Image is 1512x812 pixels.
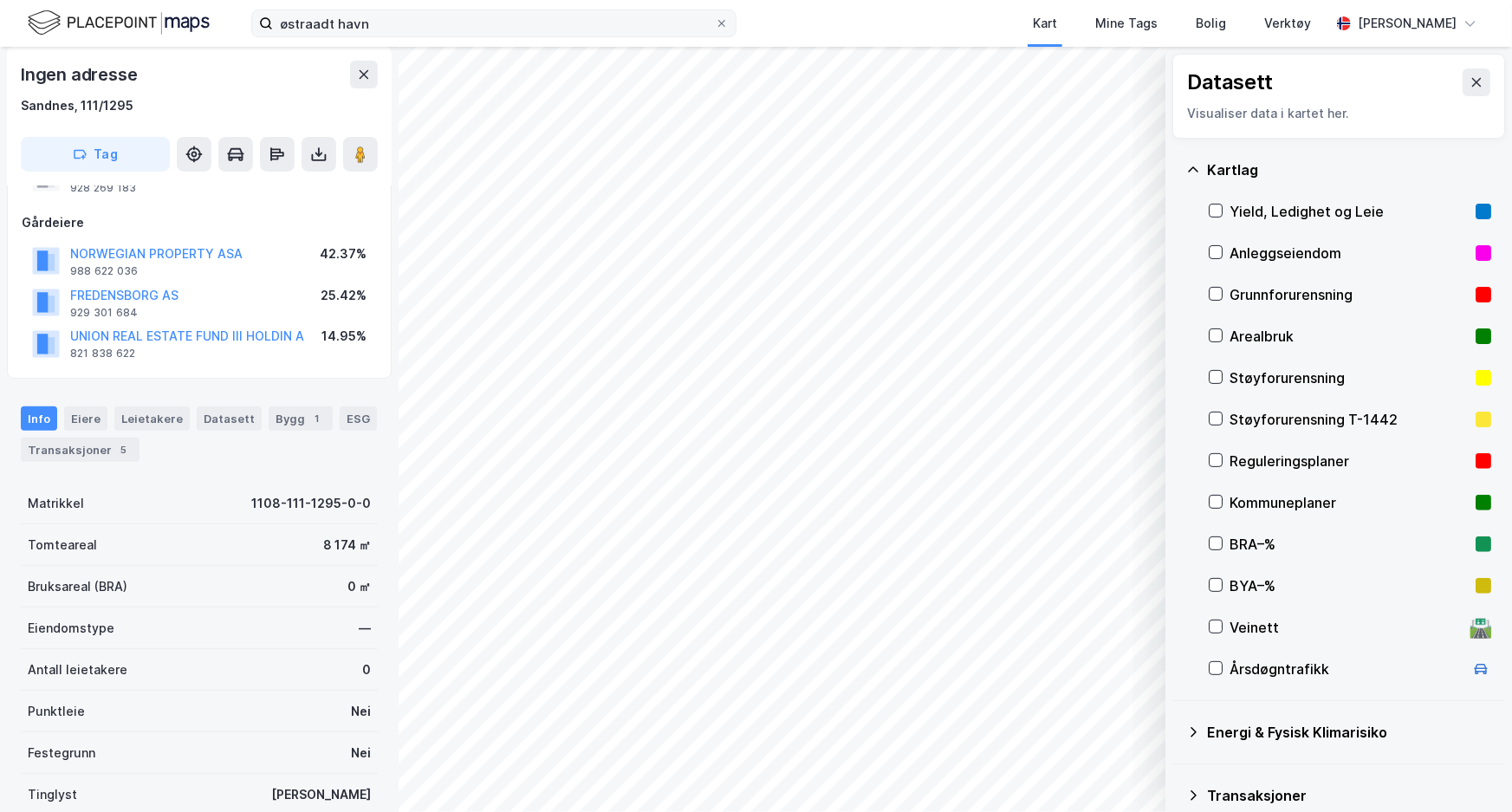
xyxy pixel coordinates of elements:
[21,95,133,116] div: Sandnes, 111/1295
[1230,617,1463,638] div: Veinett
[70,181,136,195] div: 928 269 183
[321,285,367,306] div: 25.42%
[362,659,371,680] div: 0
[115,441,133,458] div: 5
[70,264,138,278] div: 988 622 036
[197,406,262,431] div: Datasett
[70,306,138,320] div: 929 301 684
[1187,68,1273,96] div: Datasett
[28,576,127,597] div: Bruksareal (BRA)
[1207,722,1491,743] div: Energi & Fysisk Klimarisiko
[1230,534,1469,555] div: BRA–%
[359,618,371,639] div: —
[1033,13,1057,34] div: Kart
[1207,159,1491,180] div: Kartlag
[21,406,57,431] div: Info
[340,406,377,431] div: ESG
[21,137,170,172] button: Tag
[1425,729,1512,812] div: Kontrollprogram for chat
[320,244,367,264] div: 42.37%
[1207,785,1491,806] div: Transaksjoner
[1230,409,1469,430] div: Støyforurensning T-1442
[28,8,210,38] img: logo.f888ab2527a4732fd821a326f86c7f29.svg
[1358,13,1457,34] div: [PERSON_NAME]
[21,61,140,88] div: Ingen adresse
[1230,575,1469,596] div: BYA–%
[273,10,715,36] input: Søk på adresse, matrikkel, gårdeiere, leietakere eller personer
[269,406,333,431] div: Bygg
[351,701,371,722] div: Nei
[114,406,190,431] div: Leietakere
[1187,103,1490,124] div: Visualiser data i kartet her.
[251,493,371,514] div: 1108-111-1295-0-0
[28,659,127,680] div: Antall leietakere
[28,493,84,514] div: Matrikkel
[308,410,326,427] div: 1
[347,576,371,597] div: 0 ㎡
[1230,201,1469,222] div: Yield, Ledighet og Leie
[64,406,107,431] div: Eiere
[28,701,85,722] div: Punktleie
[1230,326,1469,347] div: Arealbruk
[1230,284,1469,305] div: Grunnforurensning
[323,535,371,555] div: 8 174 ㎡
[28,535,97,555] div: Tomteareal
[1230,659,1463,679] div: Årsdøgntrafikk
[28,743,95,763] div: Festegrunn
[1230,492,1469,513] div: Kommuneplaner
[1230,243,1469,263] div: Anleggseiendom
[21,438,140,462] div: Transaksjoner
[1230,451,1469,471] div: Reguleringsplaner
[1230,367,1469,388] div: Støyforurensning
[1095,13,1158,34] div: Mine Tags
[271,784,371,805] div: [PERSON_NAME]
[1196,13,1226,34] div: Bolig
[351,743,371,763] div: Nei
[1264,13,1311,34] div: Verktøy
[1470,616,1493,639] div: 🛣️
[28,618,114,639] div: Eiendomstype
[321,326,367,347] div: 14.95%
[28,784,77,805] div: Tinglyst
[70,347,135,361] div: 821 838 622
[22,212,377,233] div: Gårdeiere
[1425,729,1512,812] iframe: Chat Widget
